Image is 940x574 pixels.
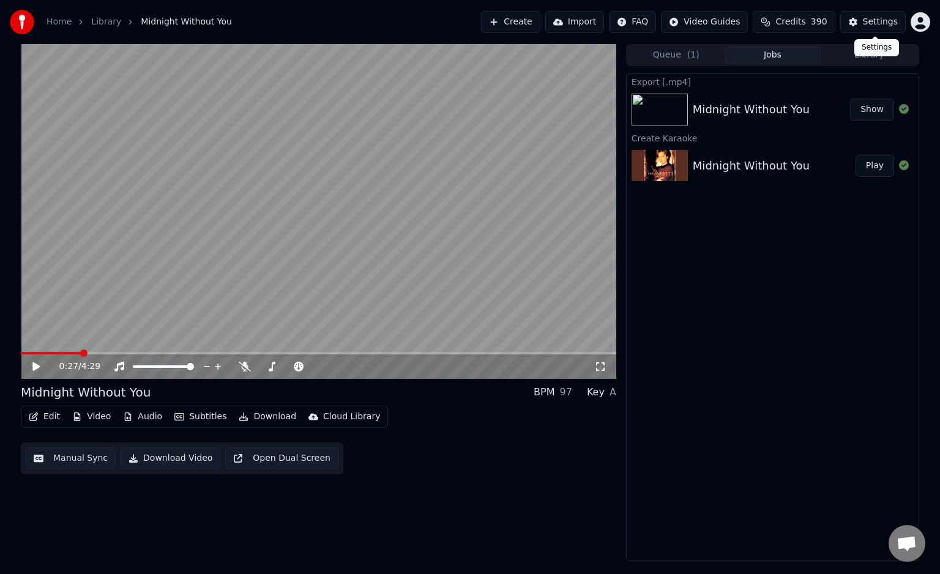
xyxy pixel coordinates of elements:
button: Library [821,47,917,64]
div: Key [587,385,605,400]
button: Queue [628,47,725,64]
button: Download [234,408,301,425]
div: BPM [534,385,554,400]
button: Video [67,408,116,425]
div: Midnight Without You [21,384,151,401]
div: Export [.mp4] [627,74,919,89]
div: Cloud Library [323,411,380,423]
a: Open chat [889,525,925,562]
button: Manual Sync [26,447,116,469]
span: ( 1 ) [687,49,699,61]
span: 4:29 [81,360,100,373]
div: Settings [854,39,899,56]
button: Import [545,11,604,33]
span: Midnight Without You [141,16,232,28]
button: Jobs [725,47,821,64]
button: Play [856,155,894,177]
button: Settings [840,11,906,33]
span: 390 [811,16,827,28]
button: Subtitles [170,408,231,425]
a: Library [91,16,121,28]
span: Credits [775,16,805,28]
button: Credits390 [753,11,835,33]
button: Show [850,99,894,121]
div: Midnight Without You [693,101,810,118]
img: youka [10,10,34,34]
div: Create Karaoke [627,130,919,145]
div: 97 [560,385,572,400]
button: Audio [118,408,167,425]
div: Midnight Without You [693,157,810,174]
span: 0:27 [59,360,78,373]
a: Home [47,16,72,28]
nav: breadcrumb [47,16,232,28]
div: Settings [863,16,898,28]
button: Open Dual Screen [225,447,338,469]
button: FAQ [609,11,656,33]
button: Video Guides [661,11,748,33]
button: Edit [24,408,65,425]
button: Create [481,11,540,33]
div: / [59,360,89,373]
div: A [610,385,616,400]
button: Download Video [121,447,220,469]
